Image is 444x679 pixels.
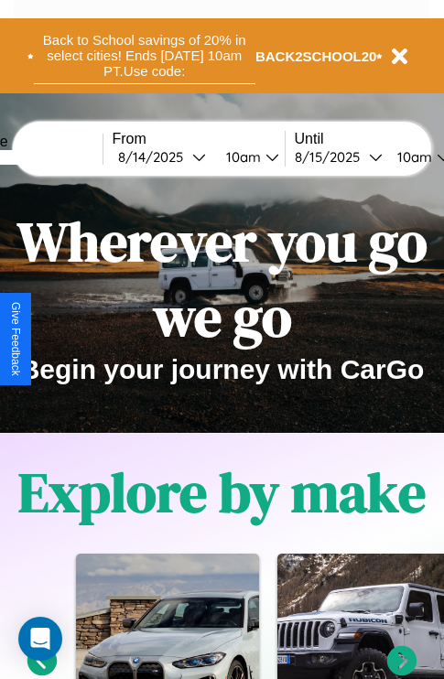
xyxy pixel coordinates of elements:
[18,455,426,530] h1: Explore by make
[295,148,369,166] div: 8 / 15 / 2025
[113,131,285,147] label: From
[113,147,211,167] button: 8/14/2025
[255,48,377,64] b: BACK2SCHOOL20
[217,148,265,166] div: 10am
[34,27,255,84] button: Back to School savings of 20% in select cities! Ends [DATE] 10am PT.Use code:
[211,147,285,167] button: 10am
[118,148,192,166] div: 8 / 14 / 2025
[9,302,22,376] div: Give Feedback
[18,617,62,661] div: Open Intercom Messenger
[388,148,437,166] div: 10am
